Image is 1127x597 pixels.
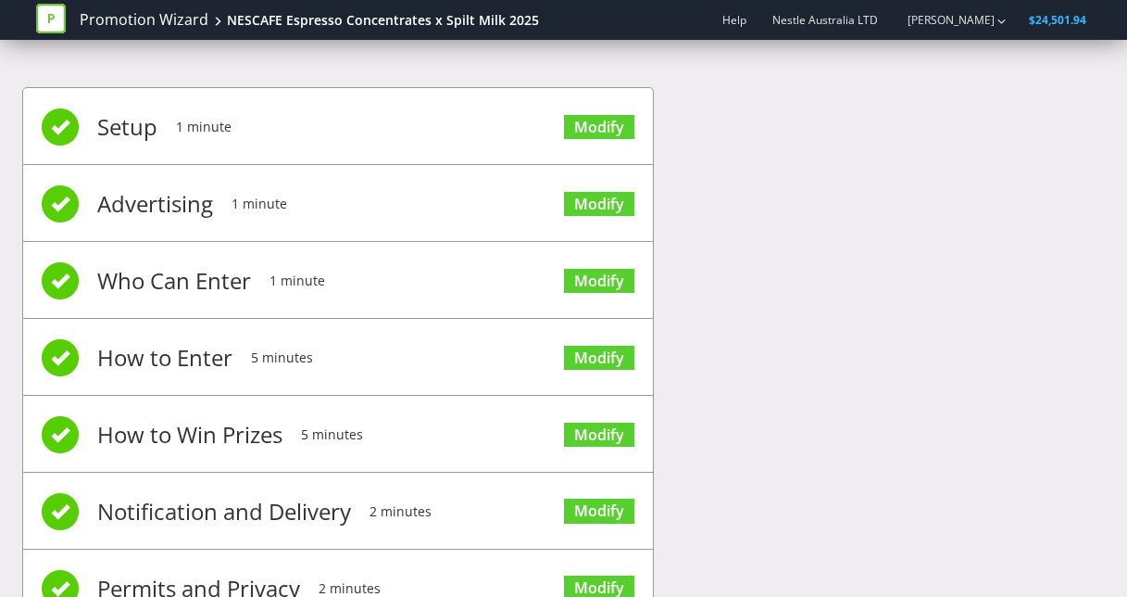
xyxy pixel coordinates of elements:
span: 1 minute [269,244,325,318]
span: Who Can Enter [97,244,251,318]
a: Modify [564,346,634,371]
div: NESCAFE Espresso Concentrates x Spilt Milk 2025 [227,11,539,30]
span: 5 minutes [301,398,363,472]
span: Advertising [97,167,213,241]
span: Notification and Delivery [97,475,351,549]
a: Modify [564,115,634,140]
span: 1 minute [232,167,287,241]
a: Modify [564,499,634,524]
span: 1 minute [176,90,232,164]
a: Promotion Wizard [80,9,208,31]
span: How to Enter [97,321,232,395]
span: Nestle Australia LTD [772,12,878,28]
span: 5 minutes [251,321,313,395]
a: [PERSON_NAME] [889,12,995,28]
a: Modify [564,269,634,294]
span: Setup [97,90,157,164]
span: 2 minutes [369,475,432,549]
span: How to Win Prizes [97,398,282,472]
a: Modify [564,423,634,448]
a: Help [722,12,746,28]
a: Modify [564,192,634,217]
span: $24,501.94 [1029,12,1086,28]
